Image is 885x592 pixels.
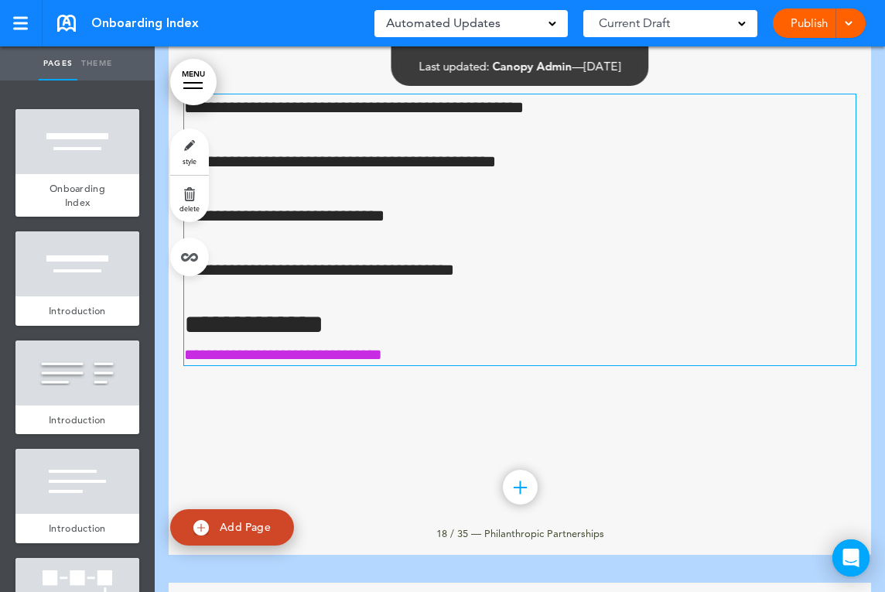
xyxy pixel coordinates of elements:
img: add.svg [193,520,209,536]
span: Current Draft [599,12,670,34]
span: 18 / 35 [436,527,468,539]
span: Introduction [49,522,106,535]
a: Introduction [15,406,139,435]
span: Philanthropic Partnerships [484,527,604,539]
a: style [170,128,209,175]
span: Last updated: [419,59,490,74]
a: Introduction [15,296,139,326]
a: Publish [784,9,833,38]
a: Onboarding Index [15,174,139,217]
span: Add Page [220,520,271,534]
span: Automated Updates [386,12,501,34]
span: Canopy Admin [493,59,572,74]
span: Onboarding Index [50,182,105,209]
a: Theme [77,46,116,80]
span: Introduction [49,413,106,426]
a: MENU [170,59,217,105]
span: style [183,156,196,166]
a: Pages [39,46,77,80]
span: Introduction [49,304,106,317]
span: delete [179,204,200,213]
a: Add Page [170,509,294,546]
div: Open Intercom Messenger [832,539,870,577]
a: delete [170,176,209,222]
span: — [471,527,481,539]
a: Introduction [15,514,139,543]
span: [DATE] [584,59,621,74]
div: — [419,60,621,72]
span: Onboarding Index [91,15,199,32]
